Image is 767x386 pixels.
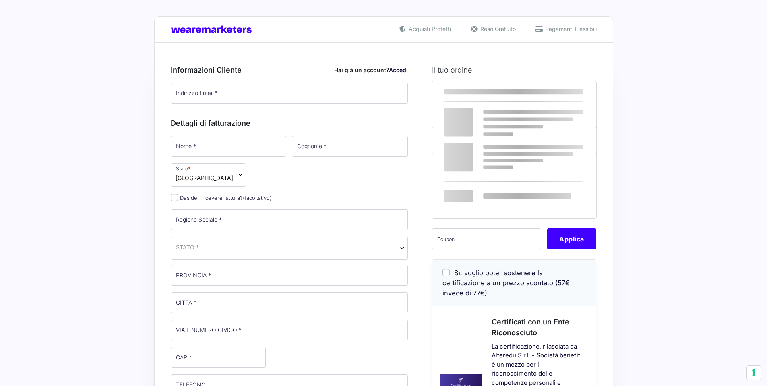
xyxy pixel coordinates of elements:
h3: Il tuo ordine [432,64,596,75]
a: Accedi [389,66,408,73]
input: CAP * [171,347,266,368]
button: Le tue preferenze relative al consenso per le tecnologie di tracciamento [747,366,761,380]
input: Sì, voglio poter sostenere la certificazione a un prezzo scontato (57€ invece di 77€) [442,269,450,276]
span: Pagamenti Flessibili [543,25,597,33]
th: Subtotale [432,128,527,153]
input: VIA E NUMERO CIVICO * [171,320,408,340]
input: Nome * [171,136,287,157]
input: Indirizzo Email * [171,83,408,104]
input: CITTÀ * [171,292,408,313]
span: Stato [171,163,246,187]
td: Corso Facebook Ads PRO [432,102,527,128]
span: STATO * [176,243,199,251]
span: Italia [176,174,233,182]
input: Ragione Sociale * [171,209,408,230]
h3: Dettagli di fatturazione [171,118,408,129]
span: Italia [171,237,408,260]
label: Desideri ricevere fattura? [171,195,272,201]
input: Cognome * [292,136,408,157]
th: Prodotto [432,81,527,102]
button: Applica [547,228,596,249]
span: (facoltativo) [243,195,272,201]
th: Totale [432,153,527,218]
span: Sì, voglio poter sostenere la certificazione a un prezzo scontato (57€ invece di 77€) [442,269,570,297]
input: Coupon [432,228,541,249]
iframe: Customerly Messenger Launcher [6,355,31,379]
span: Reso Gratuito [478,25,516,33]
th: Subtotale [527,81,597,102]
span: Acquisti Protetti [407,25,451,33]
span: Italia [176,243,403,251]
input: PROVINCIA * [171,265,408,286]
h3: Informazioni Cliente [171,64,408,75]
span: Certificati con un Ente Riconosciuto [492,318,569,337]
input: Desideri ricevere fattura?(facoltativo) [171,194,178,201]
div: Hai già un account? [334,66,408,74]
